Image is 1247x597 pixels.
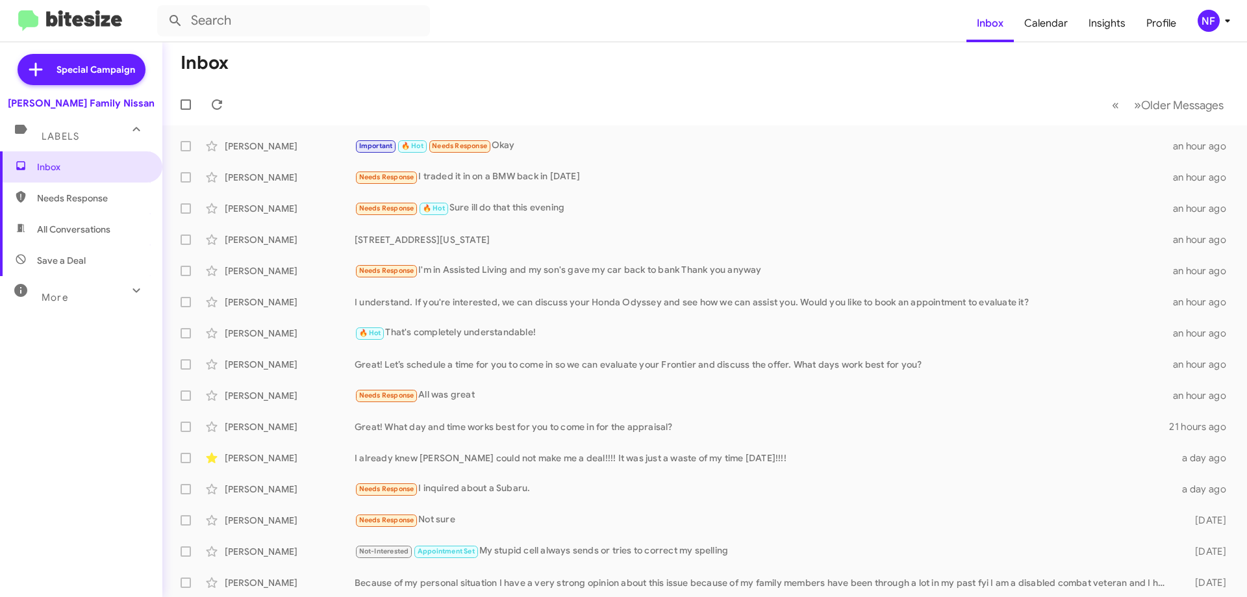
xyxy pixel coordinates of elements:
[355,388,1173,403] div: All was great
[1174,483,1237,496] div: a day ago
[37,223,110,236] span: All Conversations
[1173,389,1237,402] div: an hour ago
[1105,92,1231,118] nav: Page navigation example
[1173,296,1237,309] div: an hour ago
[359,266,414,275] span: Needs Response
[225,576,355,589] div: [PERSON_NAME]
[1198,10,1220,32] div: NF
[359,173,414,181] span: Needs Response
[8,97,155,110] div: [PERSON_NAME] Family Nissan
[225,389,355,402] div: [PERSON_NAME]
[1014,5,1078,42] a: Calendar
[359,142,393,150] span: Important
[225,483,355,496] div: [PERSON_NAME]
[359,516,414,524] span: Needs Response
[359,204,414,212] span: Needs Response
[432,142,487,150] span: Needs Response
[1174,576,1237,589] div: [DATE]
[359,329,381,337] span: 🔥 Hot
[966,5,1014,42] a: Inbox
[1126,92,1231,118] button: Next
[37,160,147,173] span: Inbox
[1078,5,1136,42] a: Insights
[42,131,79,142] span: Labels
[418,547,475,555] span: Appointment Set
[359,547,409,555] span: Not-Interested
[355,233,1173,246] div: [STREET_ADDRESS][US_STATE]
[1141,98,1224,112] span: Older Messages
[225,514,355,527] div: [PERSON_NAME]
[355,138,1173,153] div: Okay
[1187,10,1233,32] button: NF
[355,325,1173,340] div: That's completely understandable!
[1173,233,1237,246] div: an hour ago
[225,171,355,184] div: [PERSON_NAME]
[225,420,355,433] div: [PERSON_NAME]
[1134,97,1141,113] span: »
[225,202,355,215] div: [PERSON_NAME]
[225,296,355,309] div: [PERSON_NAME]
[1174,514,1237,527] div: [DATE]
[1173,202,1237,215] div: an hour ago
[355,451,1174,464] div: I already knew [PERSON_NAME] could not make me a deal!!!! It was just a waste of my time [DATE]!!!!
[1173,327,1237,340] div: an hour ago
[37,254,86,267] span: Save a Deal
[355,170,1173,184] div: I traded it in on a BMW back in [DATE]
[225,451,355,464] div: [PERSON_NAME]
[355,358,1173,371] div: Great! Let’s schedule a time for you to come in so we can evaluate your Frontier and discuss the ...
[355,201,1173,216] div: Sure ill do that this evening
[42,292,68,303] span: More
[1173,358,1237,371] div: an hour ago
[225,327,355,340] div: [PERSON_NAME]
[1174,545,1237,558] div: [DATE]
[359,391,414,400] span: Needs Response
[359,485,414,493] span: Needs Response
[225,233,355,246] div: [PERSON_NAME]
[355,576,1174,589] div: Because of my personal situation I have a very strong opinion about this issue because of my fami...
[355,296,1173,309] div: I understand. If you're interested, we can discuss your Honda Odyssey and see how we can assist y...
[355,481,1174,496] div: I inquired about a Subaru.
[1173,140,1237,153] div: an hour ago
[37,192,147,205] span: Needs Response
[225,545,355,558] div: [PERSON_NAME]
[18,54,145,85] a: Special Campaign
[401,142,423,150] span: 🔥 Hot
[157,5,430,36] input: Search
[355,513,1174,527] div: Not sure
[355,544,1174,559] div: My stupid cell always sends or tries to correct my spelling
[1173,171,1237,184] div: an hour ago
[1174,451,1237,464] div: a day ago
[225,358,355,371] div: [PERSON_NAME]
[355,263,1173,278] div: I'm in Assisted Living and my son's gave my car back to bank Thank you anyway
[1169,420,1237,433] div: 21 hours ago
[225,140,355,153] div: [PERSON_NAME]
[225,264,355,277] div: [PERSON_NAME]
[1104,92,1127,118] button: Previous
[355,420,1169,433] div: Great! What day and time works best for you to come in for the appraisal?
[1136,5,1187,42] a: Profile
[57,63,135,76] span: Special Campaign
[423,204,445,212] span: 🔥 Hot
[181,53,229,73] h1: Inbox
[1173,264,1237,277] div: an hour ago
[1112,97,1119,113] span: «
